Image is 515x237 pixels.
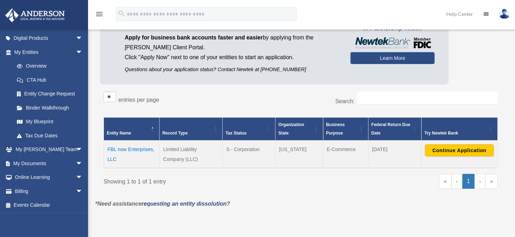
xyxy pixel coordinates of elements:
td: [US_STATE] [275,141,323,168]
span: Entity Name [107,131,131,136]
th: Try Newtek Bank : Activate to sort [421,118,497,141]
span: arrow_drop_down [76,31,90,46]
span: Federal Return Due Date [371,122,410,136]
button: Continue Application [425,144,494,156]
span: Tax Status [225,131,247,136]
a: Online Learningarrow_drop_down [5,170,93,185]
span: arrow_drop_down [76,143,90,157]
a: My [PERSON_NAME] Teamarrow_drop_down [5,143,93,157]
a: Binder Walkthrough [10,101,90,115]
td: Limited Liability Company (LLC) [160,141,223,168]
a: Next [474,174,485,189]
span: arrow_drop_down [76,170,90,185]
p: Click "Apply Now" next to one of your entities to start an application. [125,52,340,62]
img: Anderson Advisors Platinum Portal [3,8,67,22]
td: E-Commerce [323,141,368,168]
span: Apply for business bank accounts faster and easier [125,35,263,40]
td: S - Corporation [223,141,275,168]
td: [DATE] [368,141,422,168]
a: My Entitiesarrow_drop_down [5,45,90,59]
th: Organization State: Activate to sort [275,118,323,141]
a: Billingarrow_drop_down [5,184,93,198]
a: Digital Productsarrow_drop_down [5,31,93,45]
i: search [118,10,125,17]
p: Questions about your application status? Contact Newtek at [PHONE_NUMBER] [125,65,340,74]
i: menu [95,10,104,18]
td: FBL now Enterprises, LLC [104,141,160,168]
a: Learn More [350,52,435,64]
div: Showing 1 to 1 of 1 entry [104,174,296,187]
a: requesting an entity dissolution [142,201,227,207]
a: menu [95,12,104,18]
a: Previous [452,174,463,189]
span: Organization State [278,122,304,136]
a: CTA Hub [10,73,90,87]
span: arrow_drop_down [76,45,90,60]
a: Tax Due Dates [10,129,90,143]
span: Business Purpose [326,122,345,136]
div: Try Newtek Bank [424,129,487,137]
th: Tax Status: Activate to sort [223,118,275,141]
a: Entity Change Request [10,87,90,101]
a: Events Calendar [5,198,93,212]
a: My Blueprint [10,115,90,129]
img: User Pic [499,9,510,19]
a: 1 [463,174,475,189]
p: by applying from the [PERSON_NAME] Client Portal. [125,33,340,52]
th: Entity Name: Activate to invert sorting [104,118,160,141]
span: arrow_drop_down [76,156,90,171]
a: First [439,174,452,189]
span: arrow_drop_down [76,184,90,199]
a: My Documentsarrow_drop_down [5,156,93,170]
img: NewtekBankLogoSM.png [354,37,431,49]
a: Last [485,174,498,189]
label: Search: [335,98,355,104]
label: entries per page [118,97,159,103]
a: Overview [10,59,86,73]
th: Business Purpose: Activate to sort [323,118,368,141]
th: Federal Return Due Date: Activate to sort [368,118,422,141]
span: Record Type [162,131,188,136]
em: *Need assistance ? [95,201,230,207]
th: Record Type: Activate to sort [160,118,223,141]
